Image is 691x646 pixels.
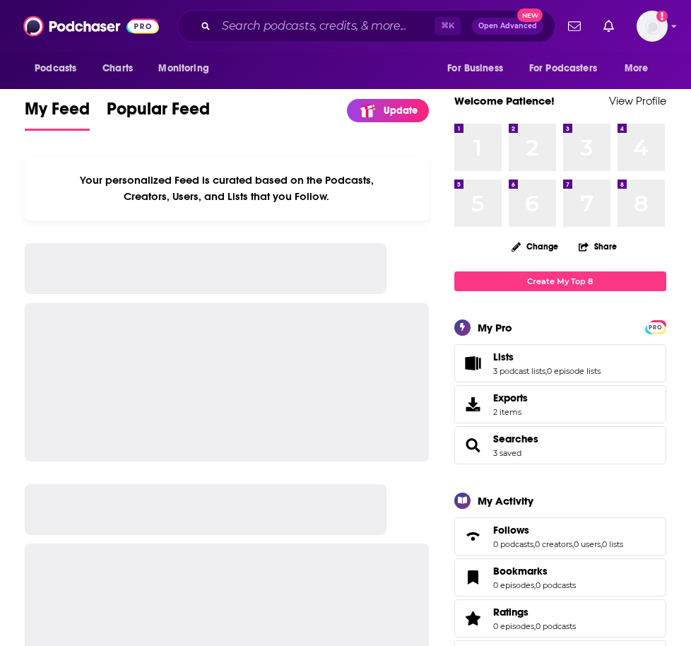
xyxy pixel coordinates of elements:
[454,94,555,107] a: Welcome Patience!
[535,539,572,549] a: 0 creators
[545,366,547,376] span: ,
[35,59,76,78] span: Podcasts
[637,11,668,42] span: Logged in as patiencebaldacci
[454,344,666,382] span: Lists
[536,580,576,590] a: 0 podcasts
[478,23,537,30] span: Open Advanced
[637,11,668,42] button: Show profile menu
[493,565,548,577] span: Bookmarks
[25,156,428,221] div: Your personalized Feed is curated based on the Podcasts, Creators, Users, and Lists that you Follow.
[493,448,521,458] a: 3 saved
[216,15,435,37] input: Search podcasts, credits, & more...
[93,55,141,82] a: Charts
[478,494,533,507] div: My Activity
[562,14,586,38] a: Show notifications dropdown
[493,539,533,549] a: 0 podcasts
[384,105,418,117] p: Update
[437,55,521,82] button: open menu
[536,621,576,631] a: 0 podcasts
[637,11,668,42] img: User Profile
[347,99,429,122] a: Update
[478,321,512,334] div: My Pro
[493,606,528,618] span: Ratings
[454,599,666,638] span: Ratings
[493,366,545,376] a: 3 podcast lists
[459,568,488,587] a: Bookmarks
[493,351,514,363] span: Lists
[493,621,534,631] a: 0 episodes
[435,17,461,35] span: ⌘ K
[602,539,623,549] a: 0 lists
[493,392,528,404] span: Exports
[520,55,618,82] button: open menu
[493,433,538,445] a: Searches
[454,271,666,290] a: Create My Top 8
[177,10,555,42] div: Search podcasts, credits, & more...
[534,621,536,631] span: ,
[493,351,601,363] a: Lists
[574,539,601,549] a: 0 users
[503,237,567,255] button: Change
[493,565,576,577] a: Bookmarks
[25,55,95,82] button: open menu
[459,527,488,546] a: Follows
[625,59,649,78] span: More
[102,59,133,78] span: Charts
[459,394,488,414] span: Exports
[529,59,597,78] span: For Podcasters
[459,435,488,455] a: Searches
[493,524,529,536] span: Follows
[447,59,503,78] span: For Business
[459,353,488,373] a: Lists
[647,322,664,333] span: PRO
[493,580,534,590] a: 0 episodes
[572,539,574,549] span: ,
[578,233,618,260] button: Share
[454,385,666,423] a: Exports
[547,366,601,376] a: 0 episode lists
[615,55,666,82] button: open menu
[454,558,666,597] span: Bookmarks
[158,59,208,78] span: Monitoring
[454,426,666,464] span: Searches
[493,524,623,536] a: Follows
[609,94,666,107] a: View Profile
[656,11,668,22] svg: Add a profile image
[601,539,602,549] span: ,
[107,98,210,128] span: Popular Feed
[647,321,664,331] a: PRO
[493,407,528,417] span: 2 items
[454,517,666,556] span: Follows
[493,606,576,618] a: Ratings
[23,13,159,40] img: Podchaser - Follow, Share and Rate Podcasts
[534,580,536,590] span: ,
[517,8,543,22] span: New
[25,98,90,131] a: My Feed
[533,539,535,549] span: ,
[148,55,227,82] button: open menu
[459,609,488,628] a: Ratings
[107,98,210,131] a: Popular Feed
[472,18,543,35] button: Open AdvancedNew
[25,98,90,128] span: My Feed
[598,14,620,38] a: Show notifications dropdown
